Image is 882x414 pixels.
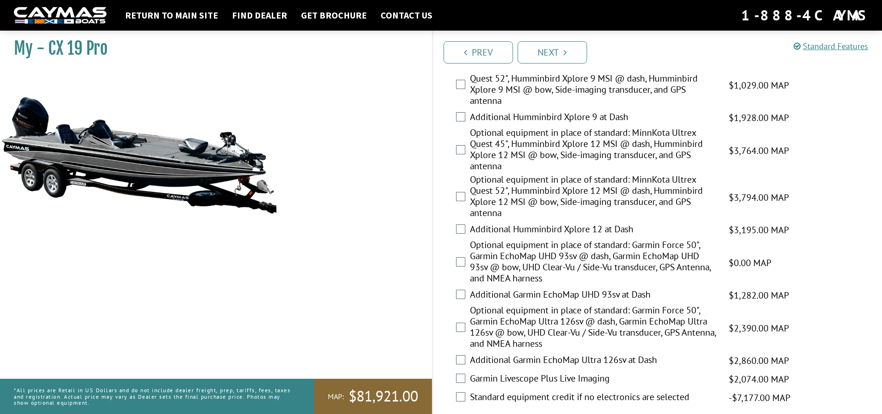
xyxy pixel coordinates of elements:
[729,321,789,335] span: $2,390.00 MAP
[349,387,418,406] span: $81,921.00
[729,354,789,368] span: $2,860.00 MAP
[794,41,868,51] a: Standard Features
[729,191,789,204] span: $3,794.00 MAP
[729,256,771,270] span: $0.00 MAP
[328,392,344,401] span: MAP:
[729,288,789,302] span: $1,282.00 MAP
[729,372,789,386] span: $2,074.00 MAP
[376,9,437,21] a: Contact Us
[470,305,717,351] label: Optional equipment in place of standard: Garmin Force 50", Garmin EchoMap Ultra 126sv @ dash, Gar...
[518,41,587,64] a: Next
[470,127,717,174] label: Optional equipment in place of standard: MinnKota Ultrex Quest 45", Humminbird Xplore 12 MSI @ da...
[470,111,717,125] label: Additional Humminbird Xplore 9 at Dash
[120,9,223,21] a: Return to main site
[470,239,717,286] label: Optional equipment in place of standard: Garmin Force 50", Garmin EchoMap UHD 93sv @ dash, Garmin...
[729,78,789,92] span: $1,029.00 MAP
[14,382,293,410] p: *All prices are Retail in US Dollars and do not include dealer freight, prep, tariffs, fees, taxe...
[470,223,717,237] label: Additional Humminbird Xplore 12 at Dash
[314,379,432,414] a: MAP:$81,921.00
[14,38,409,59] h1: My - CX 19 Pro
[14,7,106,24] img: white-logo-c9c8dbefe5ff5ceceb0f0178aa75bf4bb51f6bca0971e226c86eb53dfe498488.png
[470,289,717,302] label: Additional Garmin EchoMap UHD 93sv at Dash
[444,41,513,64] a: Prev
[729,111,789,125] span: $1,928.00 MAP
[470,354,717,368] label: Additional Garmin EchoMap Ultra 126sv at Dash
[729,391,790,405] span: -$7,177.00 MAP
[729,223,789,237] span: $3,195.00 MAP
[470,174,717,221] label: Optional equipment in place of standard: MinnKota Ultrex Quest 52", Humminbird Xplore 12 MSI @ da...
[227,9,292,21] a: Find Dealer
[741,5,868,25] div: 1-888-4CAYMAS
[470,373,717,386] label: Garmin Livescope Plus Live Imaging
[470,62,717,108] label: Optional equipment in place of standard: MinnKota Ultrex Quest 52", Humminbird Xplore 9 MSI @ das...
[729,144,789,158] span: $3,764.00 MAP
[296,9,371,21] a: Get Brochure
[470,391,717,405] label: Standard equipment credit if no electronics are selected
